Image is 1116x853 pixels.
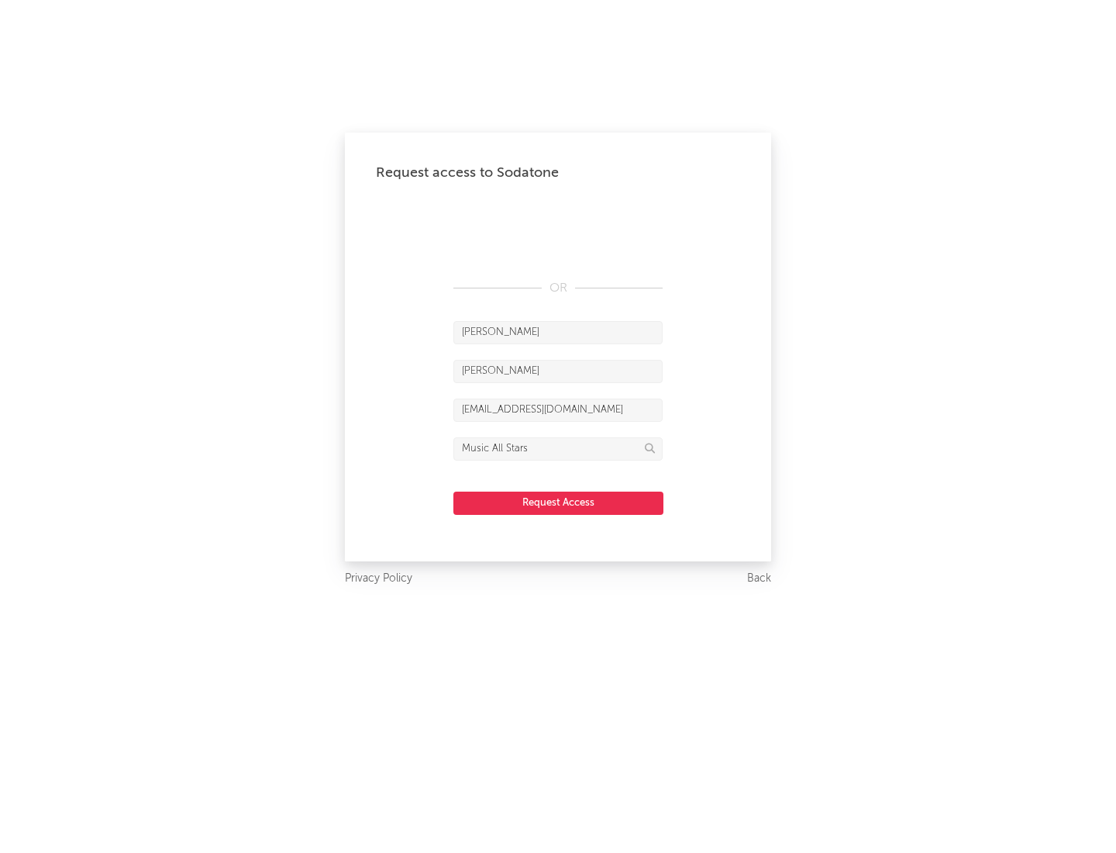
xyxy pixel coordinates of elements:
input: Last Name [453,360,663,383]
div: OR [453,279,663,298]
input: Email [453,399,663,422]
a: Privacy Policy [345,569,412,589]
input: First Name [453,321,663,344]
a: Back [747,569,771,589]
div: Request access to Sodatone [376,164,740,182]
button: Request Access [453,492,663,515]
input: Division [453,437,663,461]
